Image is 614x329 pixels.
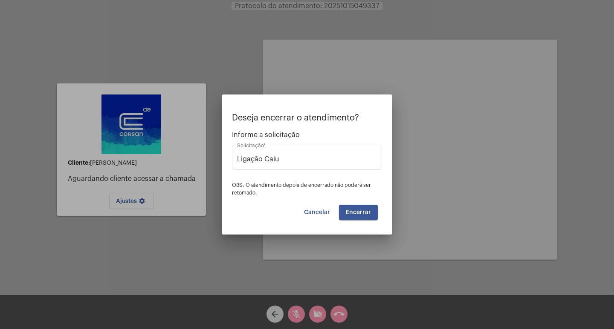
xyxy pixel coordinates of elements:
[232,183,371,195] span: OBS: O atendimento depois de encerrado não poderá ser retomado.
[237,155,377,163] input: Buscar solicitação
[232,131,382,139] span: Informe a solicitação
[297,205,337,220] button: Cancelar
[339,205,378,220] button: Encerrar
[232,113,382,123] p: Deseja encerrar o atendimento?
[304,209,330,215] span: Cancelar
[346,209,371,215] span: Encerrar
